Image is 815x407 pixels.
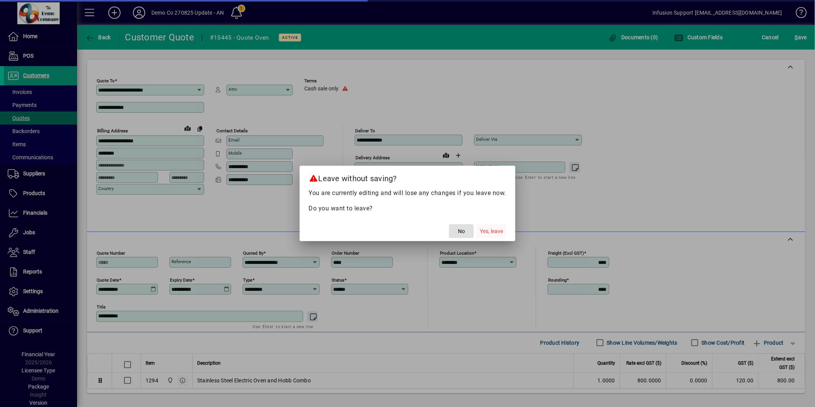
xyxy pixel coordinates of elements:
[309,204,506,213] p: Do you want to leave?
[309,188,506,198] p: You are currently editing and will lose any changes if you leave now.
[480,227,503,235] span: Yes, leave
[449,224,474,238] button: No
[300,166,516,188] h2: Leave without saving?
[477,224,506,238] button: Yes, leave
[458,227,465,235] span: No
